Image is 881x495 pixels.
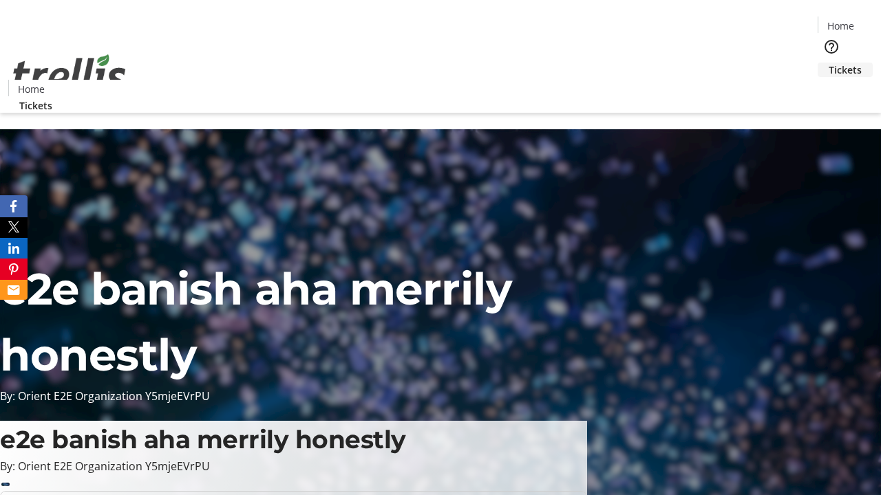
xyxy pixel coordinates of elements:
[818,19,862,33] a: Home
[9,82,53,96] a: Home
[8,39,131,108] img: Orient E2E Organization Y5mjeEVrPU's Logo
[827,19,854,33] span: Home
[18,82,45,96] span: Home
[818,77,845,104] button: Cart
[19,98,52,113] span: Tickets
[8,98,63,113] a: Tickets
[829,63,862,77] span: Tickets
[818,33,845,60] button: Help
[818,63,873,77] a: Tickets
